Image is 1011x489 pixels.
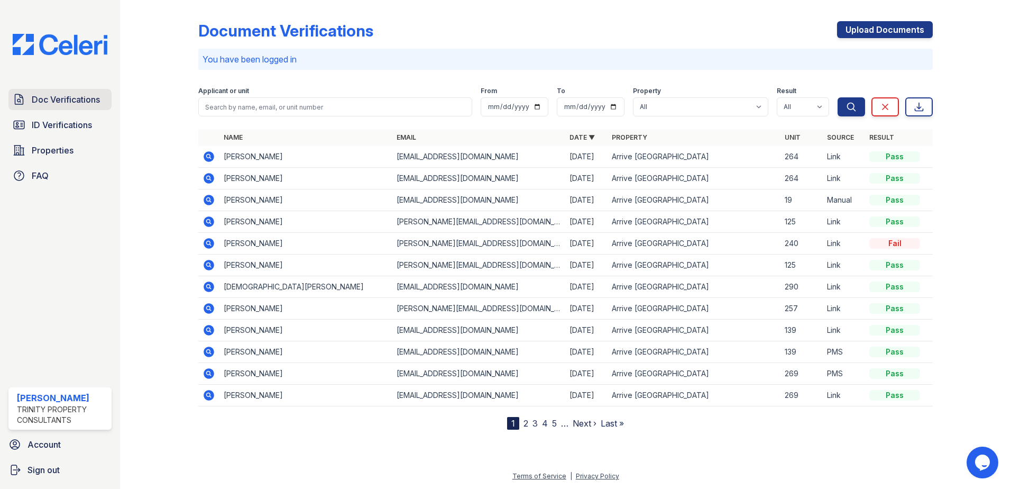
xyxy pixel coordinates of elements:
td: [DATE] [565,276,608,298]
a: Result [869,133,894,141]
a: Properties [8,140,112,161]
a: ID Verifications [8,114,112,135]
td: [EMAIL_ADDRESS][DOMAIN_NAME] [392,320,565,341]
span: ID Verifications [32,119,92,131]
div: Pass [869,260,920,270]
div: Fail [869,238,920,249]
div: | [570,472,572,480]
a: Last » [601,418,624,429]
td: [DATE] [565,363,608,385]
a: Date ▼ [569,133,595,141]
td: [DATE] [565,320,608,341]
td: [DATE] [565,189,608,211]
label: From [481,87,497,95]
td: [PERSON_NAME] [219,363,392,385]
td: 125 [780,211,823,233]
div: Trinity Property Consultants [17,404,107,425]
label: Applicant or unit [198,87,249,95]
td: Link [823,211,865,233]
td: 264 [780,146,823,168]
td: Arrive [GEOGRAPHIC_DATA] [608,320,780,341]
div: Pass [869,368,920,379]
span: Properties [32,144,73,157]
td: 257 [780,298,823,320]
div: Pass [869,151,920,162]
td: [PERSON_NAME][EMAIL_ADDRESS][DOMAIN_NAME] [392,255,565,276]
span: Account [27,438,61,451]
td: Link [823,385,865,406]
td: Link [823,168,865,189]
td: [DATE] [565,168,608,189]
td: [PERSON_NAME] [219,255,392,276]
div: Document Verifications [198,21,373,40]
td: [PERSON_NAME][EMAIL_ADDRESS][DOMAIN_NAME] [392,211,565,233]
div: 1 [507,417,519,430]
td: Arrive [GEOGRAPHIC_DATA] [608,211,780,233]
td: [PERSON_NAME] [219,233,392,255]
td: Arrive [GEOGRAPHIC_DATA] [608,189,780,211]
td: [EMAIL_ADDRESS][DOMAIN_NAME] [392,168,565,189]
label: Result [777,87,796,95]
div: Pass [869,195,920,205]
td: 269 [780,363,823,385]
div: Pass [869,325,920,336]
img: CE_Logo_Blue-a8612792a0a2168367f1c8372b55b34899dd931a85d93a1a3d3e32e68fde9ad4.png [4,34,116,55]
td: Link [823,255,865,276]
td: [PERSON_NAME] [219,298,392,320]
td: Arrive [GEOGRAPHIC_DATA] [608,168,780,189]
td: [EMAIL_ADDRESS][DOMAIN_NAME] [392,363,565,385]
a: Next › [573,418,596,429]
button: Sign out [4,459,116,481]
span: Sign out [27,464,60,476]
a: Source [827,133,854,141]
td: 290 [780,276,823,298]
td: Arrive [GEOGRAPHIC_DATA] [608,385,780,406]
a: 2 [523,418,528,429]
td: [EMAIL_ADDRESS][DOMAIN_NAME] [392,276,565,298]
div: Pass [869,216,920,227]
td: Link [823,320,865,341]
td: Arrive [GEOGRAPHIC_DATA] [608,233,780,255]
span: … [561,417,568,430]
div: Pass [869,173,920,184]
td: [PERSON_NAME] [219,168,392,189]
td: [EMAIL_ADDRESS][DOMAIN_NAME] [392,385,565,406]
td: Manual [823,189,865,211]
div: Pass [869,390,920,401]
td: [PERSON_NAME] [219,211,392,233]
a: Terms of Service [512,472,566,480]
label: Property [633,87,661,95]
td: Arrive [GEOGRAPHIC_DATA] [608,146,780,168]
a: Doc Verifications [8,89,112,110]
input: Search by name, email, or unit number [198,97,472,116]
td: Link [823,146,865,168]
td: [PERSON_NAME][EMAIL_ADDRESS][DOMAIN_NAME] [392,298,565,320]
td: Link [823,233,865,255]
td: [DATE] [565,385,608,406]
a: Account [4,434,116,455]
td: [PERSON_NAME] [219,189,392,211]
a: Unit [785,133,801,141]
a: 5 [552,418,557,429]
td: [DATE] [565,146,608,168]
td: [PERSON_NAME] [219,320,392,341]
td: [PERSON_NAME] [219,385,392,406]
td: 139 [780,320,823,341]
td: PMS [823,341,865,363]
td: Link [823,276,865,298]
td: Arrive [GEOGRAPHIC_DATA] [608,363,780,385]
td: [DATE] [565,211,608,233]
td: [DATE] [565,298,608,320]
td: Arrive [GEOGRAPHIC_DATA] [608,276,780,298]
span: Doc Verifications [32,93,100,106]
span: FAQ [32,169,49,182]
td: [EMAIL_ADDRESS][DOMAIN_NAME] [392,146,565,168]
a: 4 [542,418,548,429]
p: You have been logged in [203,53,929,66]
a: FAQ [8,165,112,186]
td: 264 [780,168,823,189]
div: Pass [869,347,920,357]
td: 139 [780,341,823,363]
a: Email [397,133,416,141]
a: Property [612,133,647,141]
